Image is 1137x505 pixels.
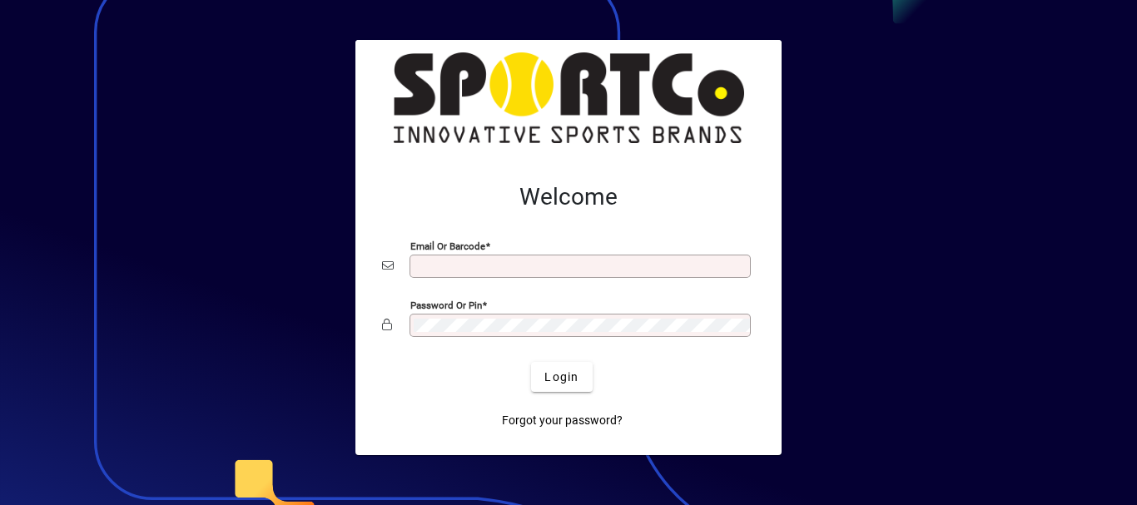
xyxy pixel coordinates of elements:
mat-label: Password or Pin [410,300,482,311]
span: Forgot your password? [502,412,623,429]
h2: Welcome [382,183,755,211]
a: Forgot your password? [495,405,629,435]
span: Login [544,369,578,386]
button: Login [531,362,592,392]
mat-label: Email or Barcode [410,240,485,252]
